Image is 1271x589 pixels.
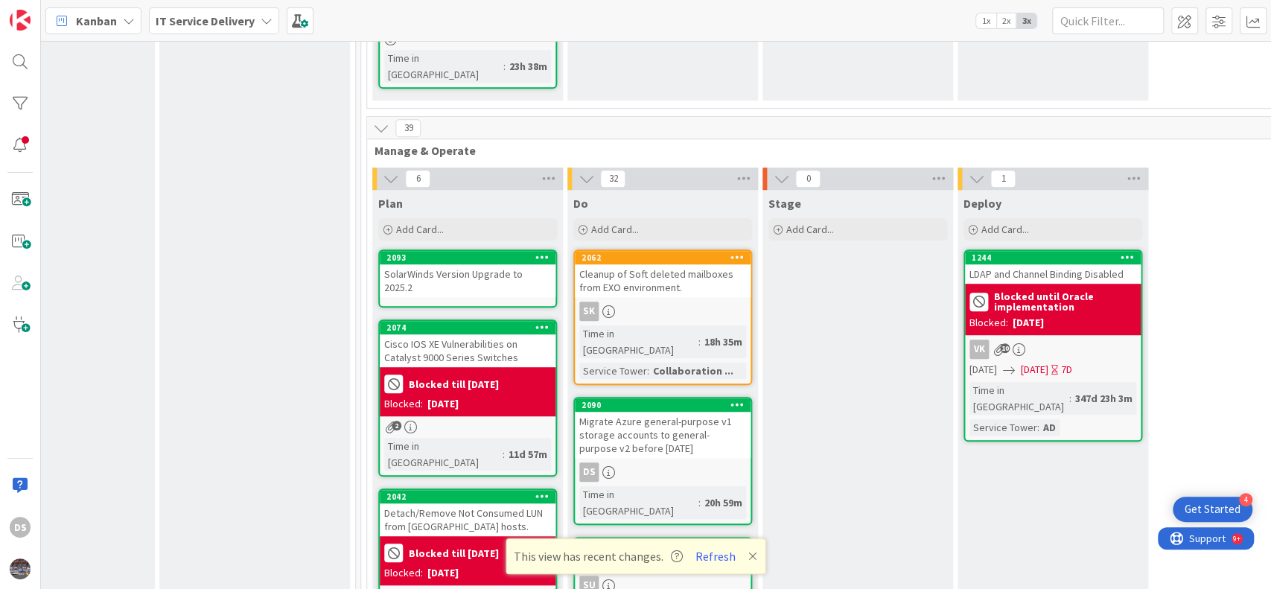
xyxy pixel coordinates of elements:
[575,462,751,482] div: DS
[75,6,83,18] div: 9+
[1061,362,1072,378] div: 7D
[786,223,834,236] span: Add Card...
[963,196,1001,211] span: Deploy
[969,382,1069,415] div: Time in [GEOGRAPHIC_DATA]
[768,196,801,211] span: Stage
[380,251,555,297] div: 2093SolarWinds Version Upgrade to 2025.2
[698,334,701,350] span: :
[1000,343,1010,353] span: 10
[795,170,821,188] span: 0
[965,264,1141,284] div: LDAP and Channel Binding Disabled
[427,396,459,412] div: [DATE]
[573,196,588,211] span: Do
[392,421,401,430] span: 2
[10,558,31,579] img: avatar
[575,251,751,264] div: 2062
[965,251,1141,264] div: 1244
[1037,419,1039,436] span: :
[395,119,421,137] span: 39
[505,446,551,462] div: 11d 57m
[579,486,698,519] div: Time in [GEOGRAPHIC_DATA]
[380,490,555,503] div: 2042
[579,363,647,379] div: Service Tower
[503,58,506,74] span: :
[965,340,1141,359] div: VK
[1185,502,1240,517] div: Get Started
[384,50,503,83] div: Time in [GEOGRAPHIC_DATA]
[579,302,599,321] div: SK
[575,302,751,321] div: SK
[969,419,1037,436] div: Service Tower
[575,412,751,458] div: Migrate Azure general-purpose v1 storage accounts to general-purpose v2 before [DATE]
[31,2,68,20] span: Support
[994,291,1136,312] b: Blocked until Oracle implementation
[503,446,505,462] span: :
[386,322,555,333] div: 2074
[409,548,499,558] b: Blocked till [DATE]
[575,251,751,297] div: 2062Cleanup of Soft deleted mailboxes from EXO environment.
[1013,315,1044,331] div: [DATE]
[969,362,997,378] span: [DATE]
[981,223,1029,236] span: Add Card...
[1239,493,1252,506] div: 4
[380,251,555,264] div: 2093
[378,196,403,211] span: Plan
[380,321,555,367] div: 2074Cisco IOS XE Vulnerabilities on Catalyst 9000 Series Switches
[10,10,31,31] img: Visit kanbanzone.com
[600,170,625,188] span: 32
[384,565,423,581] div: Blocked:
[591,223,639,236] span: Add Card...
[1039,419,1060,436] div: AD
[427,565,459,581] div: [DATE]
[690,547,741,566] button: Refresh
[969,315,1008,331] div: Blocked:
[380,264,555,297] div: SolarWinds Version Upgrade to 2025.2
[582,252,751,263] div: 2062
[156,13,255,28] b: IT Service Delivery
[76,12,117,30] span: Kanban
[1071,390,1136,407] div: 347d 23h 3m
[1052,7,1164,34] input: Quick Filter...
[969,340,989,359] div: VK
[579,325,698,358] div: Time in [GEOGRAPHIC_DATA]
[575,264,751,297] div: Cleanup of Soft deleted mailboxes from EXO environment.
[380,321,555,334] div: 2074
[405,170,430,188] span: 6
[409,379,499,389] b: Blocked till [DATE]
[698,494,701,511] span: :
[965,251,1141,284] div: 1244LDAP and Channel Binding Disabled
[647,363,649,379] span: :
[506,58,551,74] div: 23h 38m
[575,398,751,458] div: 2090Migrate Azure general-purpose v1 storage accounts to general-purpose v2 before [DATE]
[384,396,423,412] div: Blocked:
[386,491,555,502] div: 2042
[386,252,555,263] div: 2093
[1069,390,1071,407] span: :
[380,503,555,536] div: Detach/Remove Not Consumed LUN from [GEOGRAPHIC_DATA] hosts.
[396,223,444,236] span: Add Card...
[996,13,1016,28] span: 2x
[384,438,503,471] div: Time in [GEOGRAPHIC_DATA]
[972,252,1141,263] div: 1244
[514,547,683,565] span: This view has recent changes.
[575,398,751,412] div: 2090
[579,462,599,482] div: DS
[380,490,555,536] div: 2042Detach/Remove Not Consumed LUN from [GEOGRAPHIC_DATA] hosts.
[582,400,751,410] div: 2090
[1021,362,1048,378] span: [DATE]
[701,494,746,511] div: 20h 59m
[701,334,746,350] div: 18h 35m
[10,517,31,538] div: DS
[380,334,555,367] div: Cisco IOS XE Vulnerabilities on Catalyst 9000 Series Switches
[1016,13,1036,28] span: 3x
[649,363,737,379] div: Collaboration ...
[976,13,996,28] span: 1x
[1173,497,1252,522] div: Open Get Started checklist, remaining modules: 4
[990,170,1016,188] span: 1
